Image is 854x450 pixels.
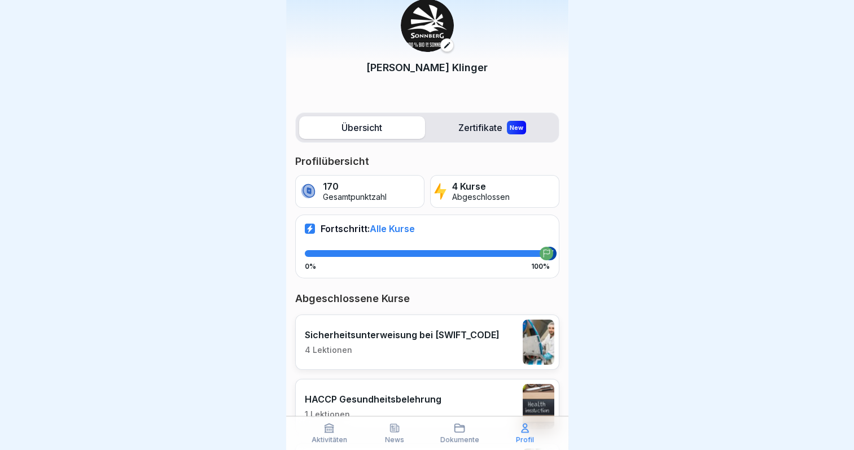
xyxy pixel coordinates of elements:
p: Profilübersicht [295,155,559,168]
img: coin.svg [299,182,318,201]
img: bvgi5s23nmzwngfih7cf5uu4.png [523,320,554,365]
p: 0% [305,263,316,270]
a: HACCP Gesundheitsbelehrung1 Lektionen [295,379,559,434]
p: Sicherheitsunterweisung bei [SWIFT_CODE] [305,329,500,340]
p: Dokumente [440,436,479,444]
img: lightning.svg [434,182,447,201]
label: Zertifikate [430,116,555,139]
p: HACCP Gesundheitsbelehrung [305,394,441,405]
p: Abgeschlossene Kurse [295,292,559,305]
p: Aktivitäten [312,436,347,444]
span: Alle Kurse [370,223,415,234]
p: Abgeschlossen [452,193,510,202]
p: Fortschritt: [321,223,415,234]
a: Sicherheitsunterweisung bei [SWIFT_CODE]4 Lektionen [295,314,559,370]
p: 4 Kurse [452,181,510,192]
p: [PERSON_NAME] Klinger [366,60,488,75]
p: 100% [531,263,550,270]
label: Übersicht [299,116,425,139]
p: Gesamtpunktzahl [323,193,387,202]
p: News [385,436,404,444]
p: 4 Lektionen [305,345,500,355]
img: ghfvew1z2tg9fwq39332dduv.png [523,384,554,429]
p: 170 [323,181,387,192]
p: 1 Lektionen [305,409,441,420]
p: Profil [516,436,534,444]
div: New [507,121,526,134]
